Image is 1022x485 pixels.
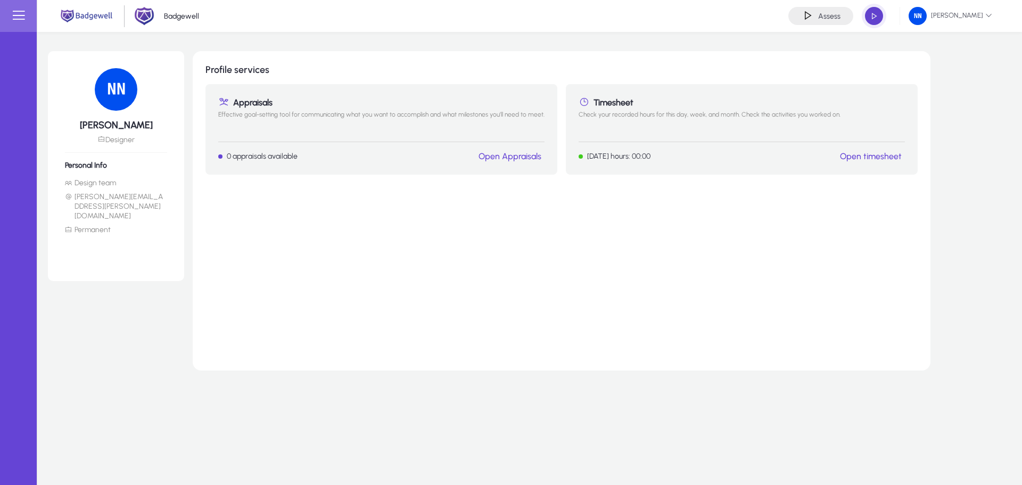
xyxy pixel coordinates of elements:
img: 2.png [134,6,154,26]
p: 0 appraisals available [227,152,298,161]
button: Open Appraisals [475,151,545,162]
img: 10.png [95,68,137,111]
span: [PERSON_NAME] [909,7,992,25]
button: [PERSON_NAME] [900,6,1001,26]
h1: Timesheet [579,97,905,108]
a: Open timesheet [840,151,902,161]
img: 10.png [909,7,927,25]
p: Check your recorded hours for this day, week, and month. Check the activities you worked on. [579,111,905,133]
li: [PERSON_NAME][EMAIL_ADDRESS][PERSON_NAME][DOMAIN_NAME] [65,192,167,221]
p: Designer [65,135,167,144]
h1: Profile services [205,64,918,76]
p: [DATE] hours: 00:00 [587,152,650,161]
p: Effective goal-setting tool for communicating what you want to accomplish and what milestones you... [218,111,545,133]
h5: [PERSON_NAME] [65,119,167,131]
button: Open timesheet [837,151,905,162]
h1: Appraisals [218,97,545,108]
a: Open Appraisals [479,151,541,161]
h6: Personal Info [65,161,167,170]
img: main.png [59,9,114,23]
li: Permanent [65,225,167,235]
h4: Assess [818,12,840,21]
li: Design team [65,178,167,188]
p: Badgewell [164,12,199,21]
